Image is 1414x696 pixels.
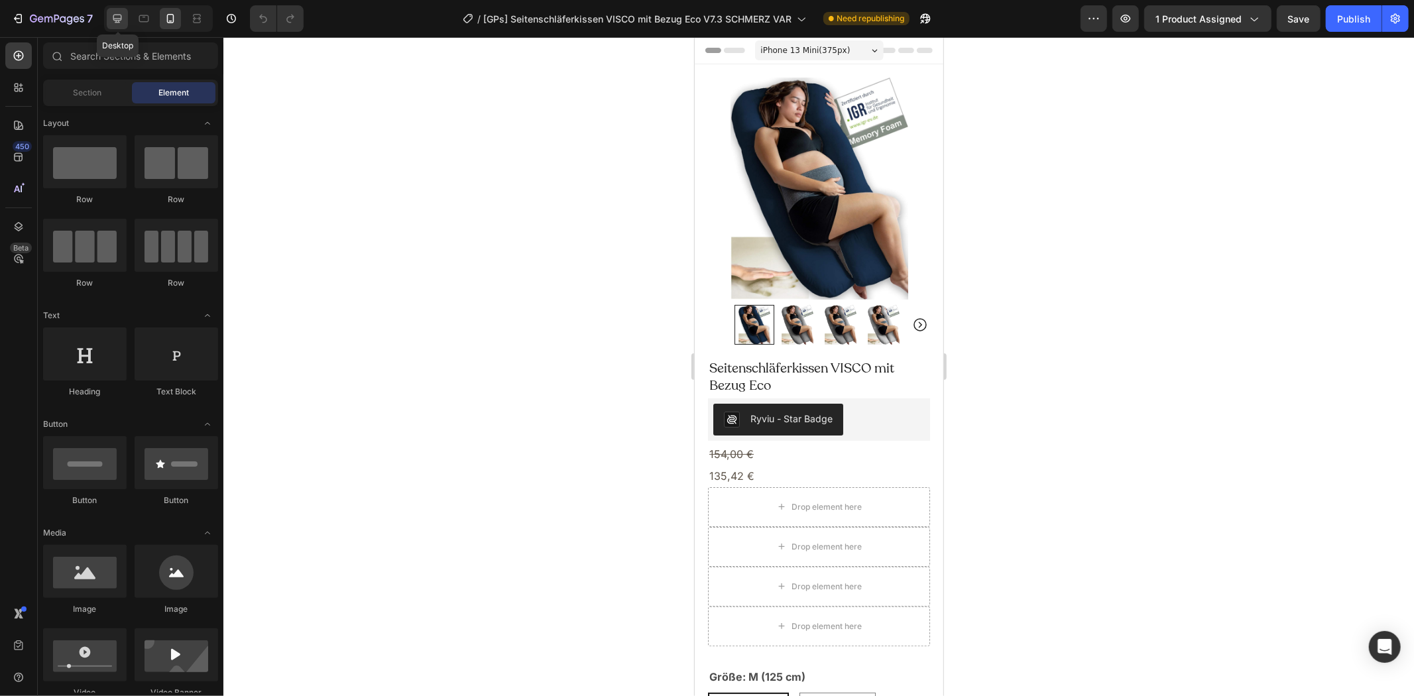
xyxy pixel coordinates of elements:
[250,5,304,32] div: Undo/Redo
[135,494,218,506] div: Button
[43,310,60,321] span: Text
[1288,13,1310,25] span: Save
[43,603,127,615] div: Image
[43,42,218,69] input: Search Sections & Elements
[135,386,218,398] div: Text Block
[43,117,69,129] span: Layout
[10,243,32,253] div: Beta
[5,5,99,32] button: 7
[13,141,32,152] div: 450
[695,37,943,696] iframe: Design area
[74,87,102,99] span: Section
[1155,12,1242,26] span: 1 product assigned
[158,87,189,99] span: Element
[1337,12,1370,26] div: Publish
[43,386,127,398] div: Heading
[1144,5,1271,32] button: 1 product assigned
[483,12,792,26] span: [GPs] Seitenschläferkissen VISCO mit Bezug Eco V7.3 SCHMERZ VAR
[43,277,127,289] div: Row
[837,13,904,25] span: Need republishing
[197,414,218,435] span: Toggle open
[1369,631,1401,663] div: Open Intercom Messenger
[197,305,218,326] span: Toggle open
[197,522,218,544] span: Toggle open
[1277,5,1321,32] button: Save
[43,418,68,430] span: Button
[43,194,127,205] div: Row
[43,494,127,506] div: Button
[197,113,218,134] span: Toggle open
[43,527,66,539] span: Media
[135,194,218,205] div: Row
[135,603,218,615] div: Image
[1326,5,1382,32] button: Publish
[135,277,218,289] div: Row
[87,11,93,27] p: 7
[477,12,481,26] span: /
